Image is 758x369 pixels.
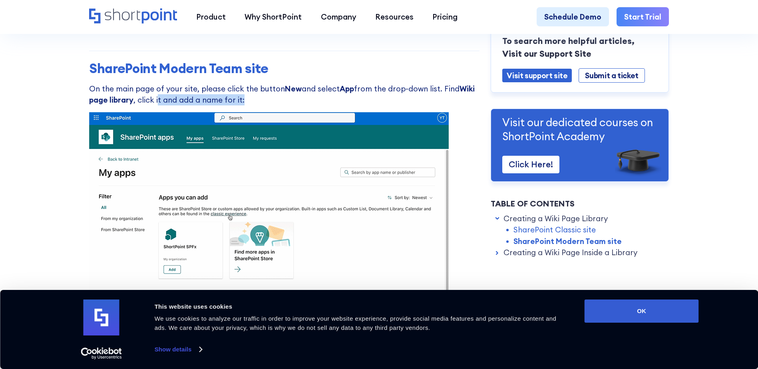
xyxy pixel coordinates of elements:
p: On the main page of your site, please click the button and select from the drop-down list. Find ,... [89,83,479,106]
a: Click Here! [502,156,559,173]
a: Home [89,8,177,25]
h3: SharePoint Modern Team site [89,61,479,77]
a: Product [187,7,235,26]
p: To search more helpful articles, Visit our Support Site [502,35,657,60]
a: Usercentrics Cookiebot - opens in a new window [66,347,136,359]
a: Submit a ticket [579,68,645,83]
img: logo [84,300,119,335]
button: OK [585,300,699,323]
strong: New [285,84,302,93]
a: Company [311,7,366,26]
a: Resources [366,7,423,26]
a: Pricing [423,7,467,26]
a: Show details [155,343,202,355]
div: Why ShortPoint [245,11,302,22]
a: Creating a Wiki Page Library [503,213,608,224]
p: Visit our dedicated courses on ShortPoint Academy [502,116,657,143]
a: SharePoint Classic site [513,224,596,235]
div: Product [196,11,226,22]
a: Creating a Wiki Page Inside a Library [503,247,637,258]
a: Start Trial [617,7,669,26]
a: Why ShortPoint [235,7,311,26]
div: Pricing [432,11,458,22]
div: Company [321,11,356,22]
a: Visit support site [502,69,572,83]
span: We use cookies to analyze our traffic in order to improve your website experience, provide social... [155,315,557,331]
strong: App [340,84,354,93]
div: This website uses cookies [155,302,567,311]
a: Schedule Demo [537,7,609,26]
a: SharePoint Modern Team site [513,236,622,247]
div: Resources [375,11,414,22]
div: Table of Contents [491,198,669,210]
